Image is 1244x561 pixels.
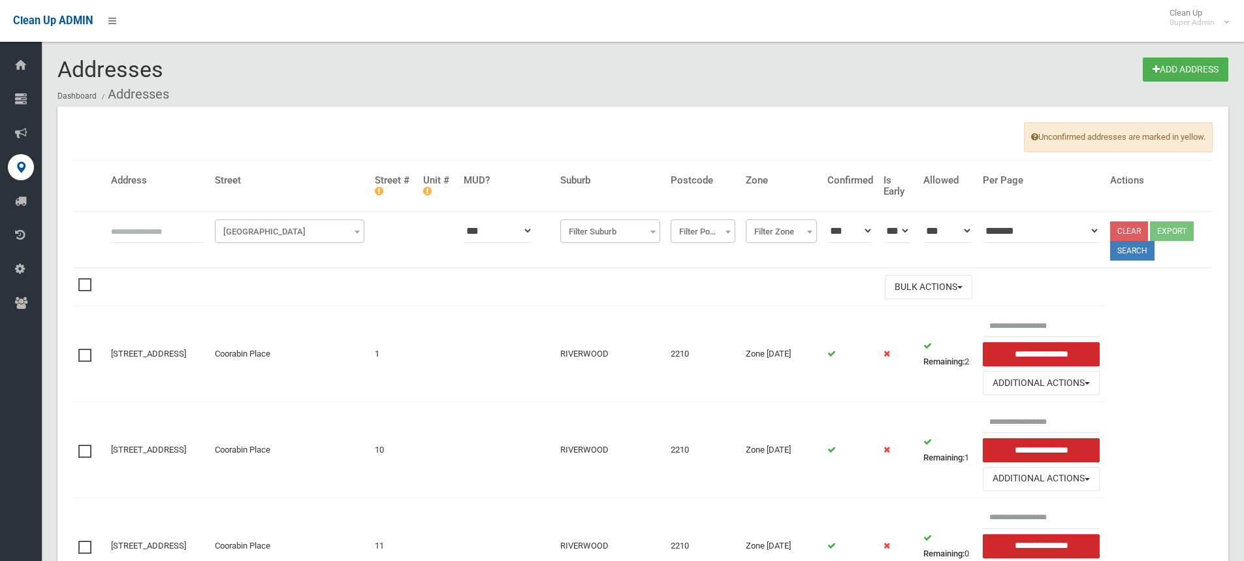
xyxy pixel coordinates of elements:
h4: Street [215,175,364,186]
h4: Street # [375,175,413,197]
td: 2 [918,306,977,402]
h4: Allowed [923,175,972,186]
a: [STREET_ADDRESS] [111,349,186,359]
td: 1 [370,306,418,402]
span: Filter Suburb [564,223,657,241]
span: Addresses [57,56,163,82]
h4: Suburb [560,175,660,186]
h4: Address [111,175,204,186]
h4: Postcode [671,175,735,186]
button: Export [1150,221,1194,241]
span: Filter Postcode [671,219,735,243]
span: Unconfirmed addresses are marked in yellow. [1024,122,1213,152]
h4: Zone [746,175,817,186]
span: Clean Up [1163,8,1228,27]
td: Coorabin Place [210,402,370,498]
td: 2210 [665,402,741,498]
button: Bulk Actions [885,275,972,299]
td: 1 [918,402,977,498]
li: Addresses [99,82,169,106]
h4: Per Page [983,175,1100,186]
small: Super Admin [1170,18,1215,27]
span: Filter Suburb [560,219,660,243]
td: Coorabin Place [210,306,370,402]
span: Filter Street [215,219,364,243]
button: Search [1110,241,1155,261]
a: [STREET_ADDRESS] [111,445,186,455]
span: Filter Zone [749,223,814,241]
span: Clean Up ADMIN [13,14,93,27]
strong: Remaining: [923,357,965,366]
button: Additional Actions [983,371,1100,395]
td: Zone [DATE] [741,402,822,498]
td: RIVERWOOD [555,402,665,498]
h4: Unit # [423,175,453,197]
strong: Remaining: [923,549,965,558]
span: Filter Zone [746,219,817,243]
td: Zone [DATE] [741,306,822,402]
a: Clear [1110,221,1148,241]
h4: MUD? [464,175,550,186]
a: Dashboard [57,91,97,101]
h4: Actions [1110,175,1207,186]
a: Add Address [1143,57,1228,82]
a: [STREET_ADDRESS] [111,541,186,551]
h4: Is Early [884,175,914,197]
td: 10 [370,402,418,498]
h4: Confirmed [827,175,873,186]
td: RIVERWOOD [555,306,665,402]
td: 2210 [665,306,741,402]
span: Filter Street [218,223,361,241]
span: Filter Postcode [674,223,732,241]
button: Additional Actions [983,467,1100,491]
strong: Remaining: [923,453,965,462]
